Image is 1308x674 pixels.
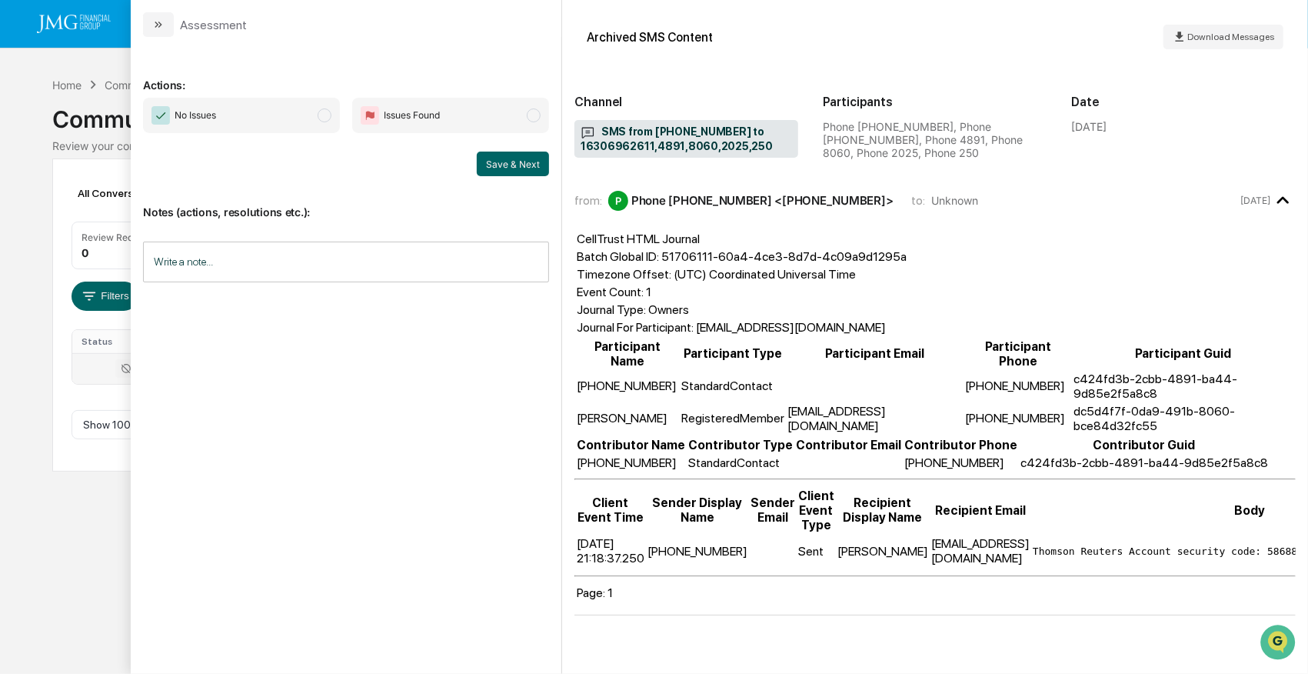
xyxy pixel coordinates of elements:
td: [PERSON_NAME] [576,403,679,434]
div: Home [52,78,82,92]
td: Event Count: 1 [576,284,907,300]
th: Status [72,330,162,353]
td: Sent [797,535,835,568]
th: Participant Guid [1073,339,1294,369]
td: [EMAIL_ADDRESS][DOMAIN_NAME] [930,535,1030,568]
th: Sender Display Name [647,488,748,533]
a: Powered byPylon [108,259,186,272]
p: Notes (actions, resolutions etc.): [143,187,549,219]
td: Batch Global ID: 51706111-60a4-4ce3-8d7d-4c09a9d1295a [576,249,907,265]
td: StandardContact [687,455,794,471]
div: Archived SMS Content [587,30,713,45]
th: Recipient Email [930,488,1030,533]
span: No Issues [175,108,216,123]
td: dc5d4f7f-0da9-491b-8060-bce84d32fc55 [1073,403,1294,434]
span: Preclearance [31,193,99,209]
td: Journal Type: Owners [576,302,907,318]
a: 🔎Data Lookup [9,216,103,244]
th: Client Event Type [797,488,835,533]
div: 0 [82,246,88,259]
td: Page: 1 [576,585,614,601]
th: Participant Name [576,339,679,369]
div: Phone [PHONE_NUMBER] <[PHONE_NUMBER]> [631,193,893,208]
div: [DATE] [1072,120,1107,133]
td: [EMAIL_ADDRESS][DOMAIN_NAME] [787,403,964,434]
td: c424fd3b-2cbb-4891-ba44-9d85e2f5a8c8 [1020,455,1269,471]
a: 🗄️Attestations [105,187,197,215]
img: Flag [361,106,379,125]
td: [PHONE_NUMBER] [576,455,686,471]
td: [PERSON_NAME] [837,535,929,568]
span: Unknown [931,194,978,207]
td: [PHONE_NUMBER] [964,371,1071,402]
th: Contributor Name [576,437,686,453]
td: Journal For Participant: [EMAIL_ADDRESS][DOMAIN_NAME] [576,319,907,335]
div: Assessment [180,18,247,32]
button: Filters [72,282,138,311]
td: StandardContact [681,371,786,402]
p: How can we help? [15,32,280,56]
button: Save & Next [477,152,549,176]
td: c424fd3b-2cbb-4891-ba44-9d85e2f5a8c8 [1073,371,1294,402]
div: Review your communication records across channels [52,139,1256,152]
th: Contributor Guid [1020,437,1269,453]
span: Attestations [127,193,191,209]
div: Start new chat [52,117,252,132]
h2: Date [1072,95,1296,109]
th: Sender Email [750,488,796,533]
th: Contributor Email [795,437,902,453]
img: logo [37,15,111,33]
th: Contributor Type [687,437,794,453]
th: Client Event Time [576,488,645,533]
td: CellTrust HTML Journal [576,231,907,247]
h2: Participants [823,95,1047,109]
time: Saturday, September 27, 2025 at 6:06:53 PM [1240,195,1270,206]
div: 🔎 [15,224,28,236]
td: [PHONE_NUMBER] [576,371,679,402]
h2: Channel [574,95,798,109]
td: Timezone Offset: (UTC) Coordinated Universal Time [576,266,907,282]
div: We're available if you need us! [52,132,195,145]
button: Download Messages [1163,25,1283,49]
span: Data Lookup [31,222,97,238]
img: Checkmark [151,106,170,125]
div: P [608,191,628,211]
th: Participant Email [787,339,964,369]
div: All Conversations [72,181,188,205]
img: 1746055101610-c473b297-6a78-478c-a979-82029cc54cd1 [15,117,43,145]
th: Participant Type [681,339,786,369]
span: Issues Found [384,108,440,123]
span: Pylon [153,260,186,272]
div: 🗄️ [111,195,124,207]
td: RegisteredMember [681,403,786,434]
th: Participant Phone [964,339,1071,369]
td: [PHONE_NUMBER] [964,403,1071,434]
td: [PHONE_NUMBER] [904,455,1018,471]
div: Communications Archive [105,78,229,92]
div: Phone [PHONE_NUMBER], Phone [PHONE_NUMBER], Phone 4891, Phone 8060, Phone 2025, Phone 250 [823,120,1047,159]
span: SMS from [PHONE_NUMBER] to 16306962611,4891,8060,2025,250 [581,125,792,154]
td: [DATE] 21:18:37.250 [576,535,645,568]
iframe: Open customer support [1259,623,1300,665]
span: from: [574,193,602,208]
div: Review Required [82,232,155,243]
td: [PHONE_NUMBER] [647,535,748,568]
p: Actions: [143,60,549,92]
th: Recipient Display Name [837,488,929,533]
span: Download Messages [1187,32,1274,42]
a: 🖐️Preclearance [9,187,105,215]
div: 🖐️ [15,195,28,207]
div: Communications Archive [52,93,1256,133]
th: Contributor Phone [904,437,1018,453]
span: to: [911,193,925,208]
button: Start new chat [261,122,280,140]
